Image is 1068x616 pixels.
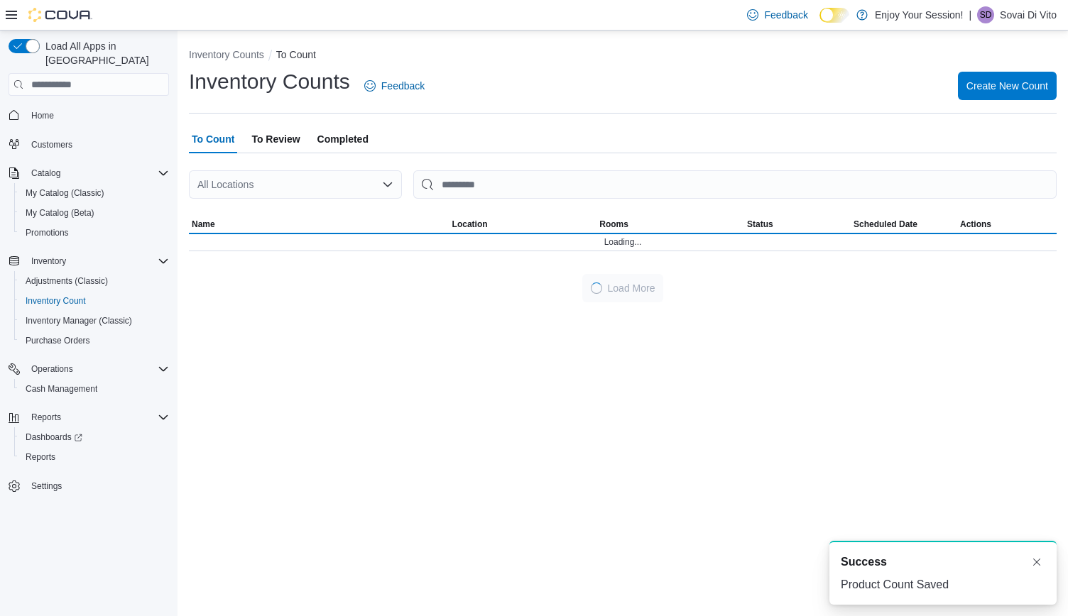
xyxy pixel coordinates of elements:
a: Dashboards [14,427,175,447]
span: Operations [26,361,169,378]
button: Name [189,216,449,233]
span: Reports [31,412,61,423]
button: Promotions [14,223,175,243]
span: Inventory Count [20,292,169,309]
span: Cash Management [26,383,97,395]
span: Customers [26,136,169,153]
span: My Catalog (Classic) [20,185,169,202]
button: My Catalog (Classic) [14,183,175,203]
a: My Catalog (Classic) [20,185,110,202]
span: Reports [26,451,55,463]
span: Purchase Orders [26,335,90,346]
nav: Complex example [9,99,169,533]
button: Dismiss toast [1028,554,1045,571]
button: Operations [26,361,79,378]
button: Inventory Count [14,291,175,311]
span: Scheduled Date [854,219,917,230]
span: Inventory Count [26,295,86,307]
button: Settings [3,475,175,496]
a: Dashboards [20,429,88,446]
button: Inventory [26,253,72,270]
span: Reports [20,449,169,466]
button: Reports [26,409,67,426]
span: Settings [31,480,62,492]
a: Customers [26,136,78,153]
button: To Count [276,49,316,60]
span: Promotions [26,227,69,238]
button: Home [3,104,175,125]
img: Cova [28,8,92,22]
p: Sovai Di Vito [1000,6,1057,23]
a: Inventory Manager (Classic) [20,312,138,329]
button: Status [744,216,851,233]
button: Purchase Orders [14,331,175,351]
button: Catalog [26,165,66,182]
span: Feedback [381,79,425,93]
input: This is a search bar. After typing your query, hit enter to filter the results lower in the page. [413,170,1057,199]
button: Scheduled Date [851,216,957,233]
button: Reports [3,407,175,427]
h1: Inventory Counts [189,67,350,96]
p: Enjoy Your Session! [875,6,964,23]
span: Dashboards [20,429,169,446]
span: Adjustments (Classic) [26,275,108,287]
a: Purchase Orders [20,332,96,349]
button: Adjustments (Classic) [14,271,175,291]
span: Catalog [26,165,169,182]
a: Feedback [359,72,430,100]
span: Location [452,219,488,230]
a: Feedback [741,1,813,29]
span: To Review [251,125,300,153]
button: Inventory Manager (Classic) [14,311,175,331]
button: Operations [3,359,175,379]
span: Load All Apps in [GEOGRAPHIC_DATA] [40,39,169,67]
a: My Catalog (Beta) [20,204,100,221]
button: Customers [3,134,175,155]
a: Adjustments (Classic) [20,273,114,290]
button: Cash Management [14,379,175,399]
button: My Catalog (Beta) [14,203,175,223]
button: Inventory [3,251,175,271]
button: Catalog [3,163,175,183]
span: My Catalog (Beta) [20,204,169,221]
a: Inventory Count [20,292,92,309]
span: Home [31,110,54,121]
span: Completed [317,125,369,153]
nav: An example of EuiBreadcrumbs [189,48,1057,65]
span: Rooms [599,219,628,230]
span: Feedback [764,8,807,22]
button: Open list of options [382,179,393,190]
button: LoadingLoad More [582,274,664,302]
a: Home [26,107,60,124]
div: Product Count Saved [841,576,1045,593]
span: Operations [31,363,73,375]
span: Loading [589,282,603,295]
span: Inventory Manager (Classic) [20,312,169,329]
span: Adjustments (Classic) [20,273,169,290]
span: Actions [960,219,991,230]
div: Notification [841,554,1045,571]
button: Reports [14,447,175,467]
span: Success [841,554,887,571]
span: SD [980,6,992,23]
p: | [969,6,971,23]
a: Cash Management [20,380,103,397]
span: Inventory [31,255,66,267]
button: Rooms [596,216,744,233]
div: Sovai Di Vito [977,6,994,23]
button: Create New Count [958,72,1057,100]
span: Create New Count [966,79,1048,93]
span: Load More [608,281,655,295]
span: Purchase Orders [20,332,169,349]
span: Reports [26,409,169,426]
span: My Catalog (Beta) [26,207,94,219]
span: Customers [31,139,72,150]
button: Location [449,216,597,233]
span: Name [192,219,215,230]
span: Cash Management [20,380,169,397]
a: Settings [26,478,67,495]
span: Home [26,106,169,123]
span: Loading... [604,236,642,248]
span: Promotions [20,224,169,241]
